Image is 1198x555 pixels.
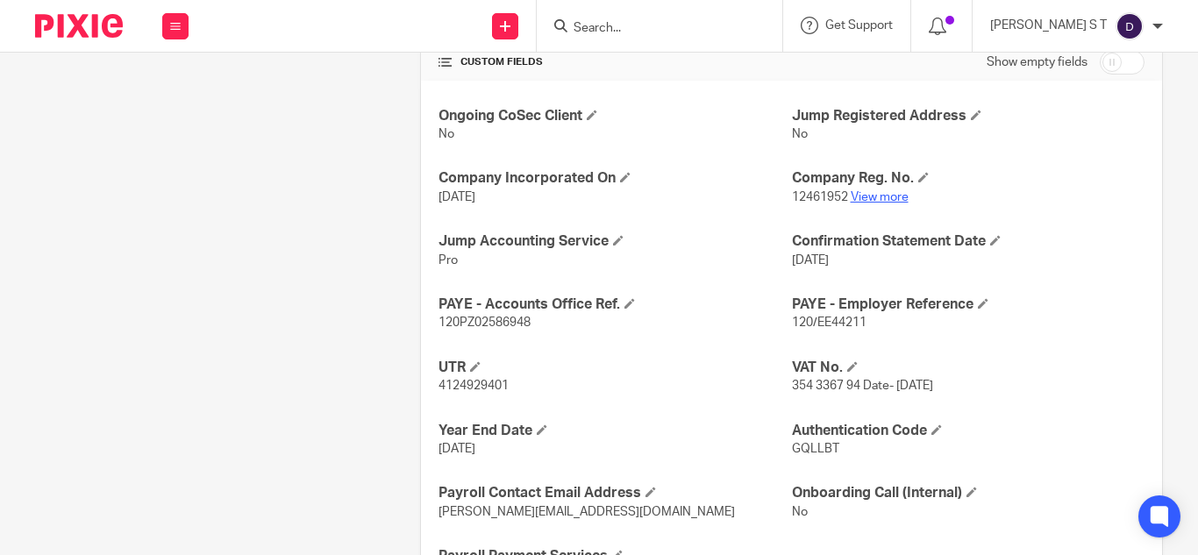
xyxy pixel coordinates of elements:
[439,191,475,203] span: [DATE]
[439,506,735,518] span: [PERSON_NAME][EMAIL_ADDRESS][DOMAIN_NAME]
[792,484,1145,502] h4: Onboarding Call (Internal)
[792,506,808,518] span: No
[792,191,848,203] span: 12461952
[792,254,829,267] span: [DATE]
[851,191,909,203] a: View more
[439,317,531,329] span: 120PZ02586948
[439,422,791,440] h4: Year End Date
[439,484,791,502] h4: Payroll Contact Email Address
[35,14,123,38] img: Pixie
[439,107,791,125] h4: Ongoing CoSec Client
[987,53,1087,71] label: Show empty fields
[792,443,839,455] span: GQLLBT
[572,21,730,37] input: Search
[792,317,866,329] span: 120/EE44211
[792,232,1145,251] h4: Confirmation Statement Date
[439,254,458,267] span: Pro
[792,359,1145,377] h4: VAT No.
[439,128,454,140] span: No
[990,17,1107,34] p: [PERSON_NAME] S T
[792,107,1145,125] h4: Jump Registered Address
[439,295,791,314] h4: PAYE - Accounts Office Ref.
[439,380,509,392] span: 4124929401
[792,128,808,140] span: No
[439,169,791,188] h4: Company Incorporated On
[792,422,1145,440] h4: Authentication Code
[792,380,933,392] span: 354 3367 94 Date- [DATE]
[439,443,475,455] span: [DATE]
[439,359,791,377] h4: UTR
[825,19,893,32] span: Get Support
[792,295,1145,314] h4: PAYE - Employer Reference
[439,55,791,69] h4: CUSTOM FIELDS
[1116,12,1144,40] img: svg%3E
[439,232,791,251] h4: Jump Accounting Service
[792,169,1145,188] h4: Company Reg. No.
